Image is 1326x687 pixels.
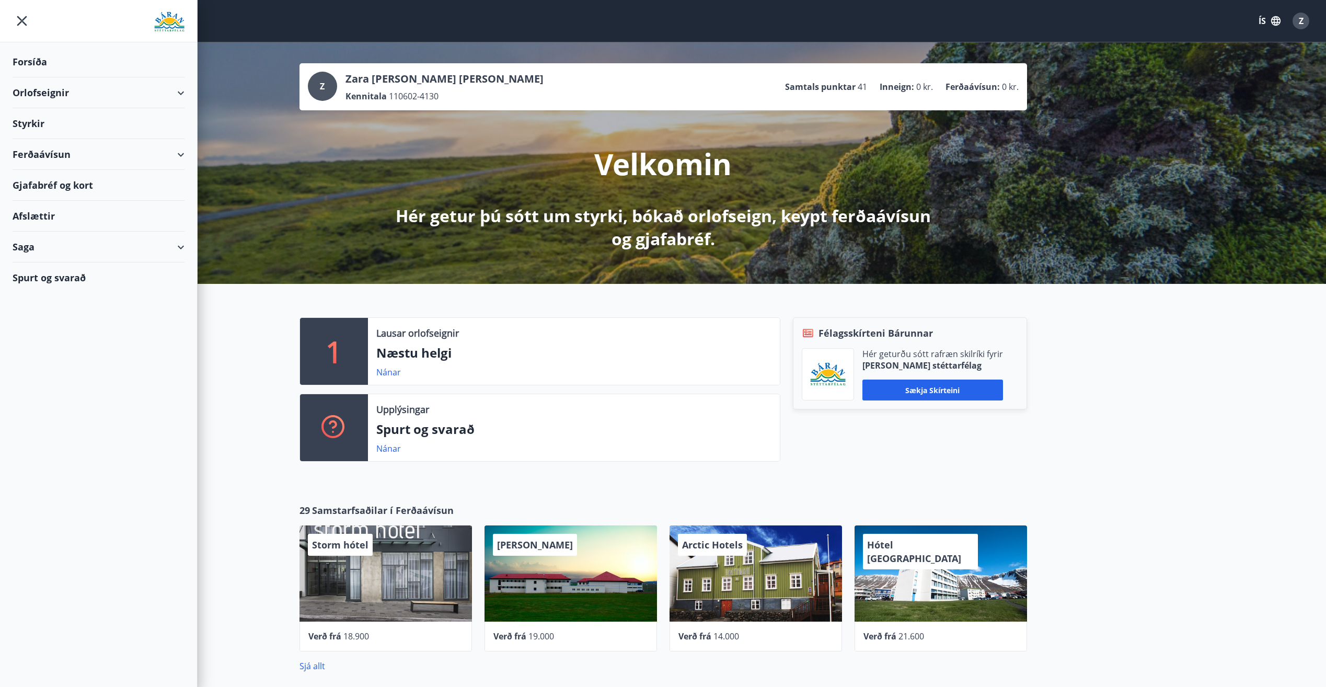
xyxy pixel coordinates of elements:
div: Gjafabréf og kort [13,170,185,201]
div: Spurt og svarað [13,262,185,293]
p: Hér getur þú sótt um styrki, bókað orlofseign, keypt ferðaávísun og gjafabréf. [387,204,939,250]
p: 1 [326,331,342,371]
span: Verð frá [308,631,341,642]
div: Forsíða [13,47,185,77]
p: Lausar orlofseignir [376,326,459,340]
span: Samstarfsaðilar í Ferðaávísun [312,503,454,517]
div: Ferðaávísun [13,139,185,170]
button: ÍS [1253,12,1286,30]
span: 110602-4130 [389,90,439,102]
p: Næstu helgi [376,344,771,362]
button: menu [13,12,31,30]
span: Félagsskírteni Bárunnar [818,326,933,340]
span: 0 kr. [916,81,933,93]
p: [PERSON_NAME] stéttarfélag [862,360,1003,371]
span: 14.000 [713,631,739,642]
img: union_logo [154,12,185,32]
div: Styrkir [13,108,185,139]
p: Inneign : [880,81,914,93]
a: Nánar [376,443,401,454]
p: Ferðaávísun : [946,81,1000,93]
span: 18.900 [343,631,369,642]
span: Verð frá [863,631,896,642]
img: Bz2lGXKH3FXEIQKvoQ8VL0Fr0uCiWgfgA3I6fSs8.png [810,362,846,387]
span: 41 [858,81,867,93]
p: Zara [PERSON_NAME] [PERSON_NAME] [345,72,544,86]
span: 19.000 [528,631,554,642]
span: Arctic Hotels [682,539,743,551]
span: Z [320,81,325,92]
span: 0 kr. [1002,81,1019,93]
span: Hótel [GEOGRAPHIC_DATA] [867,539,961,565]
span: Storm hótel [312,539,368,551]
p: Hér geturðu sótt rafræn skilríki fyrir [862,348,1003,360]
span: 29 [299,503,310,517]
p: Velkomin [594,144,732,184]
span: Verð frá [493,631,526,642]
a: Nánar [376,367,401,378]
button: Z [1288,8,1313,33]
a: Sjá allt [299,660,325,672]
div: Afslættir [13,201,185,232]
p: Kennitala [345,90,387,102]
span: [PERSON_NAME] [497,539,573,551]
p: Samtals punktar [785,81,856,93]
span: Verð frá [678,631,711,642]
p: Upplýsingar [376,403,429,416]
div: Orlofseignir [13,77,185,108]
span: 21.600 [898,631,924,642]
p: Spurt og svarað [376,420,771,438]
span: Z [1299,15,1304,27]
button: Sækja skírteini [862,380,1003,400]
div: Saga [13,232,185,262]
